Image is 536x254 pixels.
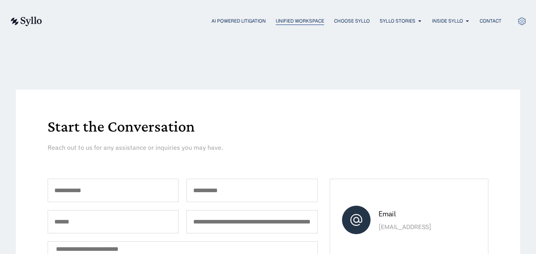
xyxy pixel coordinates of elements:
[480,17,501,25] a: Contact
[378,209,396,218] span: Email
[48,118,488,134] h1: Start the Conversation
[334,17,370,25] a: Choose Syllo
[211,17,266,25] a: AI Powered Litigation
[58,17,501,25] div: Menu Toggle
[58,17,501,25] nav: Menu
[48,143,336,152] p: Reach out to us for any assistance or inquiries you may have.
[380,17,415,25] a: Syllo Stories
[378,222,466,232] p: [EMAIL_ADDRESS]
[10,17,42,26] img: syllo
[276,17,324,25] a: Unified Workspace
[432,17,463,25] a: Inside Syllo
